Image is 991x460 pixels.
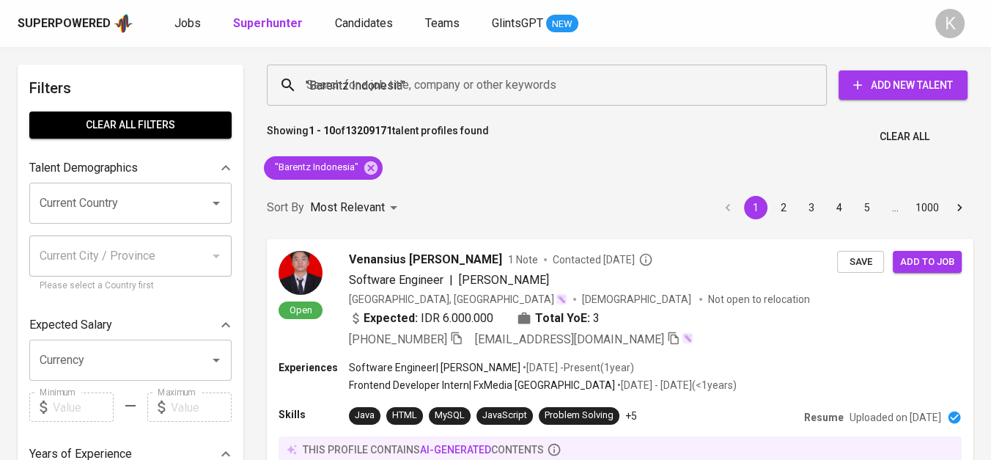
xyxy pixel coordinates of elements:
p: Software Engineer | [PERSON_NAME] [349,360,520,375]
a: Candidates [335,15,396,33]
p: Experiences [279,360,349,375]
div: Expected Salary [29,310,232,340]
button: Clear All [874,123,935,150]
input: Value [171,393,232,422]
b: Superhunter [233,16,303,30]
p: +5 [625,409,637,423]
span: Clear All [880,128,929,146]
div: Superpowered [18,15,111,32]
span: NEW [546,17,578,32]
b: Expected: [364,310,418,327]
a: Teams [425,15,463,33]
span: | [449,271,453,289]
span: [DEMOGRAPHIC_DATA] [582,292,693,307]
button: Clear All filters [29,112,232,139]
span: Clear All filters [41,116,220,134]
span: Candidates [335,16,393,30]
p: Please select a Country first [40,279,221,293]
input: Value [53,393,114,422]
div: IDR 6.000.000 [349,310,493,327]
img: magic_wand.svg [682,332,693,344]
button: Go to next page [948,196,971,219]
p: Skills [279,407,349,422]
button: Add to job [893,251,962,274]
b: Total YoE: [535,310,590,327]
span: Software Engineer [349,273,443,287]
p: Resume [804,410,844,425]
span: [EMAIL_ADDRESS][DOMAIN_NAME] [475,332,664,346]
button: Go to page 2 [772,196,795,219]
a: Jobs [174,15,204,33]
a: Superhunter [233,15,306,33]
button: Open [206,193,226,213]
p: Frontend Developer Intern | FxMedia [GEOGRAPHIC_DATA] [349,378,615,393]
nav: pagination navigation [714,196,973,219]
p: Sort By [267,199,304,216]
b: 13209171 [345,125,392,136]
span: Add to job [900,254,954,271]
svg: By Batam recruiter [638,252,653,267]
div: MySQL [435,409,465,423]
button: Open [206,350,226,370]
button: Go to page 1000 [911,196,943,219]
div: Talent Demographics [29,153,232,183]
div: Java [355,409,375,423]
div: JavaScript [482,409,527,423]
span: Teams [425,16,460,30]
p: Talent Demographics [29,159,138,177]
img: 16010b95097a311191fce98e742c5515.jpg [279,251,323,295]
div: Problem Solving [545,409,614,423]
span: 1 Note [508,252,538,267]
span: GlintsGPT [492,16,543,30]
span: Jobs [174,16,201,30]
span: Venansius [PERSON_NAME] [349,251,502,269]
span: AI-generated [420,444,491,456]
h6: Filters [29,76,232,100]
div: "Barentz Indonesia" [264,156,383,180]
p: Most Relevant [310,199,385,216]
button: Save [837,251,884,274]
b: 1 - 10 [309,125,335,136]
p: this profile contains contents [303,442,544,457]
p: • [DATE] - [DATE] ( <1 years ) [615,378,737,393]
div: Most Relevant [310,194,402,222]
a: Superpoweredapp logo [18,12,133,34]
div: [GEOGRAPHIC_DATA], [GEOGRAPHIC_DATA] [349,292,567,307]
div: … [883,200,907,215]
div: HTML [392,409,417,423]
span: 3 [593,310,600,327]
p: Uploaded on [DATE] [850,410,941,425]
button: Go to page 3 [800,196,823,219]
p: Showing of talent profiles found [267,123,489,150]
span: Save [844,254,877,271]
button: Add New Talent [839,70,968,100]
div: K [935,9,965,38]
span: [PERSON_NAME] [459,273,549,287]
button: Go to page 4 [828,196,851,219]
p: Expected Salary [29,316,112,334]
span: Add New Talent [850,76,956,95]
span: Contacted [DATE] [553,252,653,267]
span: "Barentz Indonesia" [264,161,367,175]
p: Not open to relocation [708,292,810,307]
span: Open [284,304,318,316]
button: Go to page 5 [855,196,879,219]
img: app logo [114,12,133,34]
button: page 1 [744,196,767,219]
a: GlintsGPT NEW [492,15,578,33]
img: magic_wand.svg [556,293,567,305]
span: [PHONE_NUMBER] [349,332,447,346]
p: • [DATE] - Present ( 1 year ) [520,360,634,375]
